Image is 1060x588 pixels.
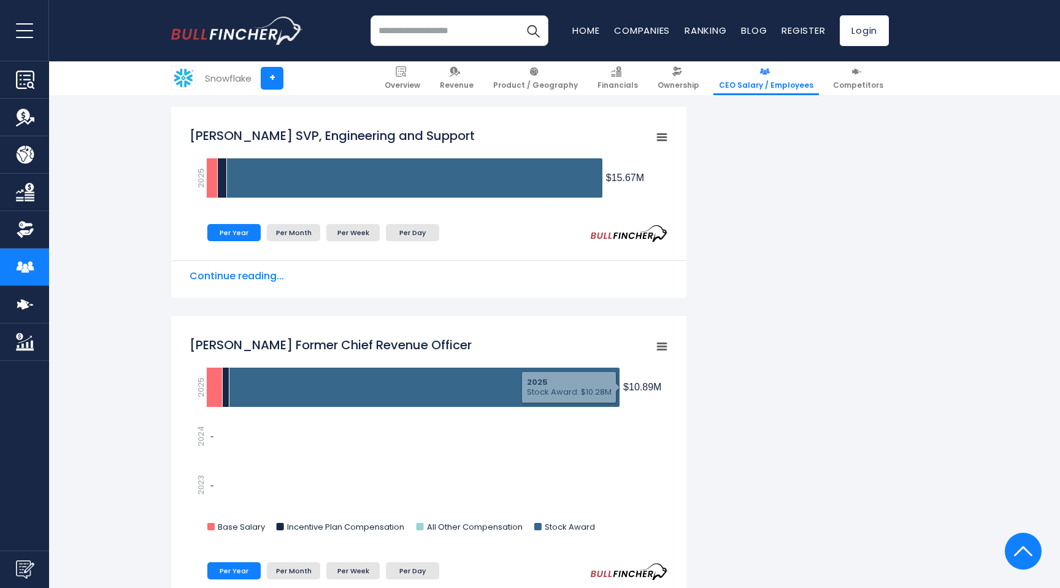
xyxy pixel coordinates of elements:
[205,71,252,85] div: Snowflake
[207,562,261,579] li: Per Year
[623,382,661,392] tspan: $10.89M
[172,66,195,90] img: SNOW logo
[385,80,420,90] span: Overview
[210,480,213,490] text: -
[572,24,599,37] a: Home
[190,121,668,336] svg: Vivek Raghunathan SVP, Engineering and Support
[190,269,668,284] span: Continue reading...
[195,426,207,446] text: 2024
[207,224,261,241] li: Per Year
[606,172,644,183] tspan: $15.67M
[261,67,283,90] a: +
[685,24,726,37] a: Ranking
[741,24,767,37] a: Blog
[190,127,475,144] tspan: [PERSON_NAME] SVP, Engineering and Support
[326,224,380,241] li: Per Week
[719,80,813,90] span: CEO Salary / Employees
[195,377,207,397] text: 2025
[840,15,889,46] a: Login
[287,521,404,533] text: Incentive Plan Compensation
[833,80,883,90] span: Competitors
[218,521,266,533] text: Base Salary
[386,224,439,241] li: Per Day
[597,80,638,90] span: Financials
[493,80,578,90] span: Product / Geography
[210,431,213,441] text: -
[326,562,380,579] li: Per Week
[379,61,426,95] a: Overview
[195,168,207,188] text: 2025
[171,17,303,45] img: bullfincher logo
[713,61,819,95] a: CEO Salary / Employees
[190,336,472,354] tspan: [PERSON_NAME] Former Chief Revenue Officer
[386,562,439,579] li: Per Day
[16,220,34,239] img: Ownership
[488,61,583,95] a: Product / Geography
[440,80,474,90] span: Revenue
[614,24,670,37] a: Companies
[434,61,479,95] a: Revenue
[652,61,705,95] a: Ownership
[592,61,643,95] a: Financials
[195,475,207,495] text: 2023
[782,24,825,37] a: Register
[267,562,320,579] li: Per Month
[190,330,668,545] svg: Christopher W. Degnan Former Chief Revenue Officer
[267,224,320,241] li: Per Month
[427,521,523,533] text: All Other Compensation
[658,80,699,90] span: Ownership
[171,17,303,45] a: Go to homepage
[518,15,548,46] button: Search
[545,521,595,533] text: Stock Award
[828,61,889,95] a: Competitors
